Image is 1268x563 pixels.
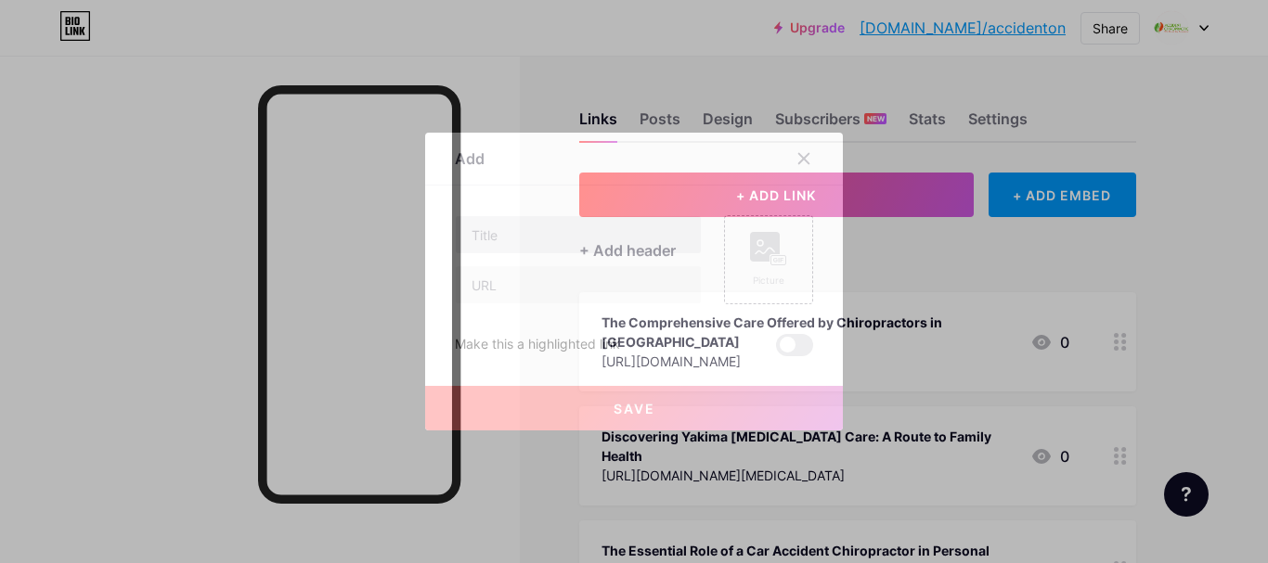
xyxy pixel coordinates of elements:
div: Picture [750,274,787,288]
div: Make this a highlighted link [455,334,620,356]
span: Save [614,401,655,416]
button: Save [425,386,843,430]
input: URL [456,266,701,303]
input: Title [456,216,701,253]
div: Add [455,147,485,170]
